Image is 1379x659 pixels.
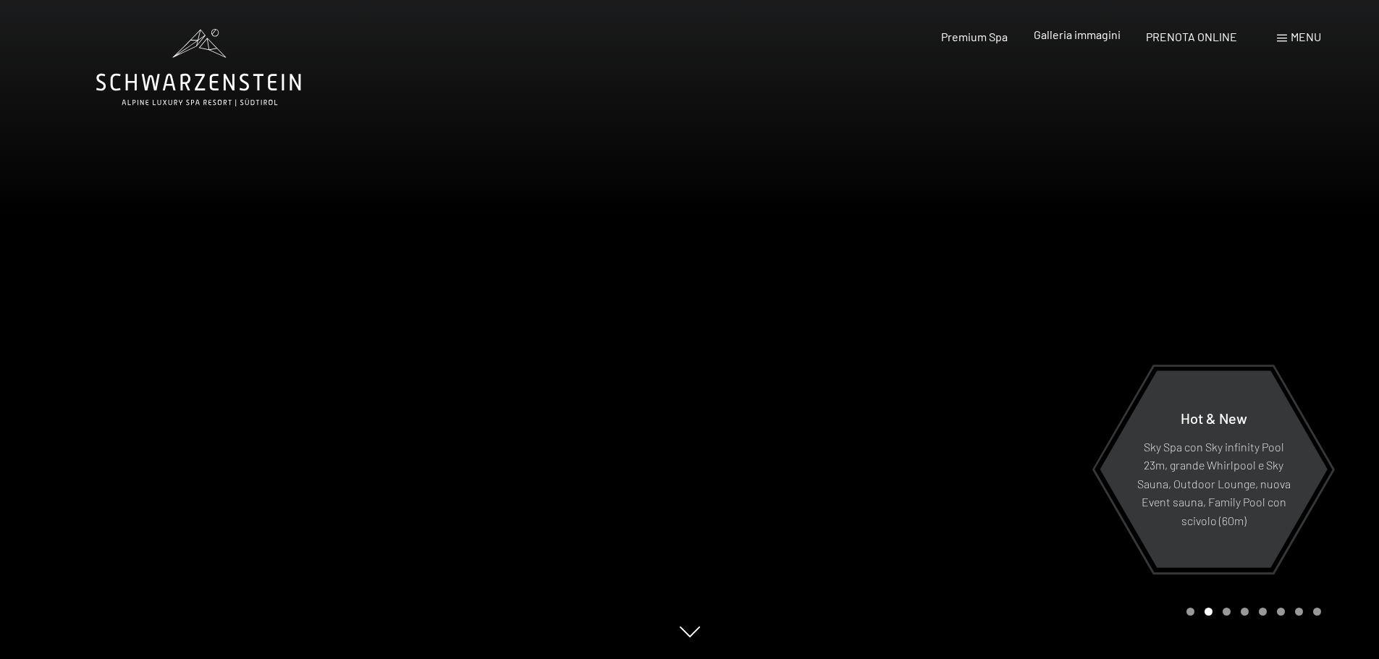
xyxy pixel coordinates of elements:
div: Carousel Page 4 [1241,608,1249,616]
div: Carousel Page 3 [1223,608,1231,616]
span: Hot & New [1181,409,1247,426]
div: Carousel Page 8 [1313,608,1321,616]
p: Sky Spa con Sky infinity Pool 23m, grande Whirlpool e Sky Sauna, Outdoor Lounge, nuova Event saun... [1135,437,1292,530]
span: Menu [1291,30,1321,43]
div: Carousel Page 6 [1277,608,1285,616]
a: Premium Spa [941,30,1008,43]
div: Carousel Page 2 (Current Slide) [1205,608,1213,616]
div: Carousel Page 1 [1186,608,1194,616]
div: Carousel Pagination [1181,608,1321,616]
a: Galleria immagini [1034,27,1121,41]
div: Carousel Page 5 [1259,608,1267,616]
a: Hot & New Sky Spa con Sky infinity Pool 23m, grande Whirlpool e Sky Sauna, Outdoor Lounge, nuova ... [1099,370,1328,569]
div: Carousel Page 7 [1295,608,1303,616]
a: PRENOTA ONLINE [1146,30,1237,43]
